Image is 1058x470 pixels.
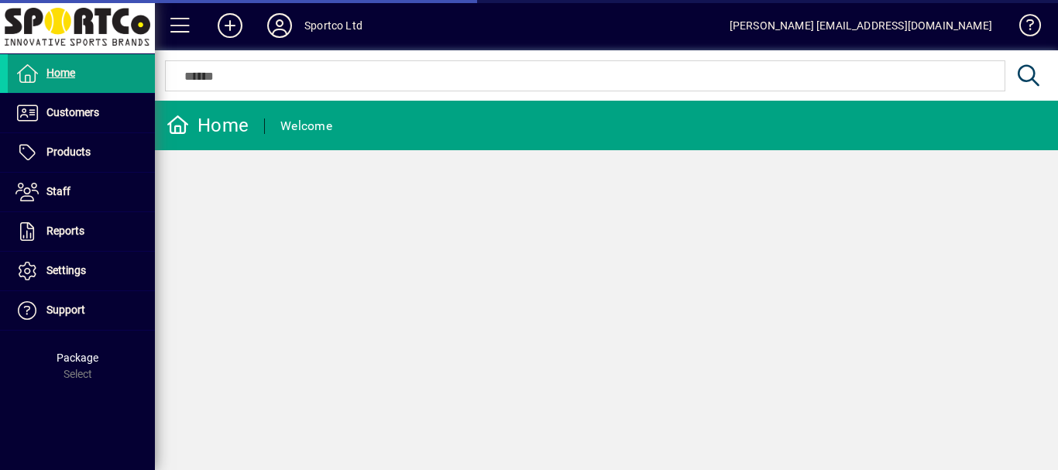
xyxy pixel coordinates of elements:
[8,252,155,290] a: Settings
[46,304,85,316] span: Support
[46,106,99,118] span: Customers
[167,113,249,138] div: Home
[46,146,91,158] span: Products
[8,212,155,251] a: Reports
[730,13,992,38] div: [PERSON_NAME] [EMAIL_ADDRESS][DOMAIN_NAME]
[205,12,255,39] button: Add
[280,114,332,139] div: Welcome
[46,225,84,237] span: Reports
[46,67,75,79] span: Home
[8,133,155,172] a: Products
[8,94,155,132] a: Customers
[46,185,70,197] span: Staff
[8,173,155,211] a: Staff
[304,13,362,38] div: Sportco Ltd
[255,12,304,39] button: Profile
[1008,3,1039,53] a: Knowledge Base
[8,291,155,330] a: Support
[57,352,98,364] span: Package
[46,264,86,276] span: Settings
